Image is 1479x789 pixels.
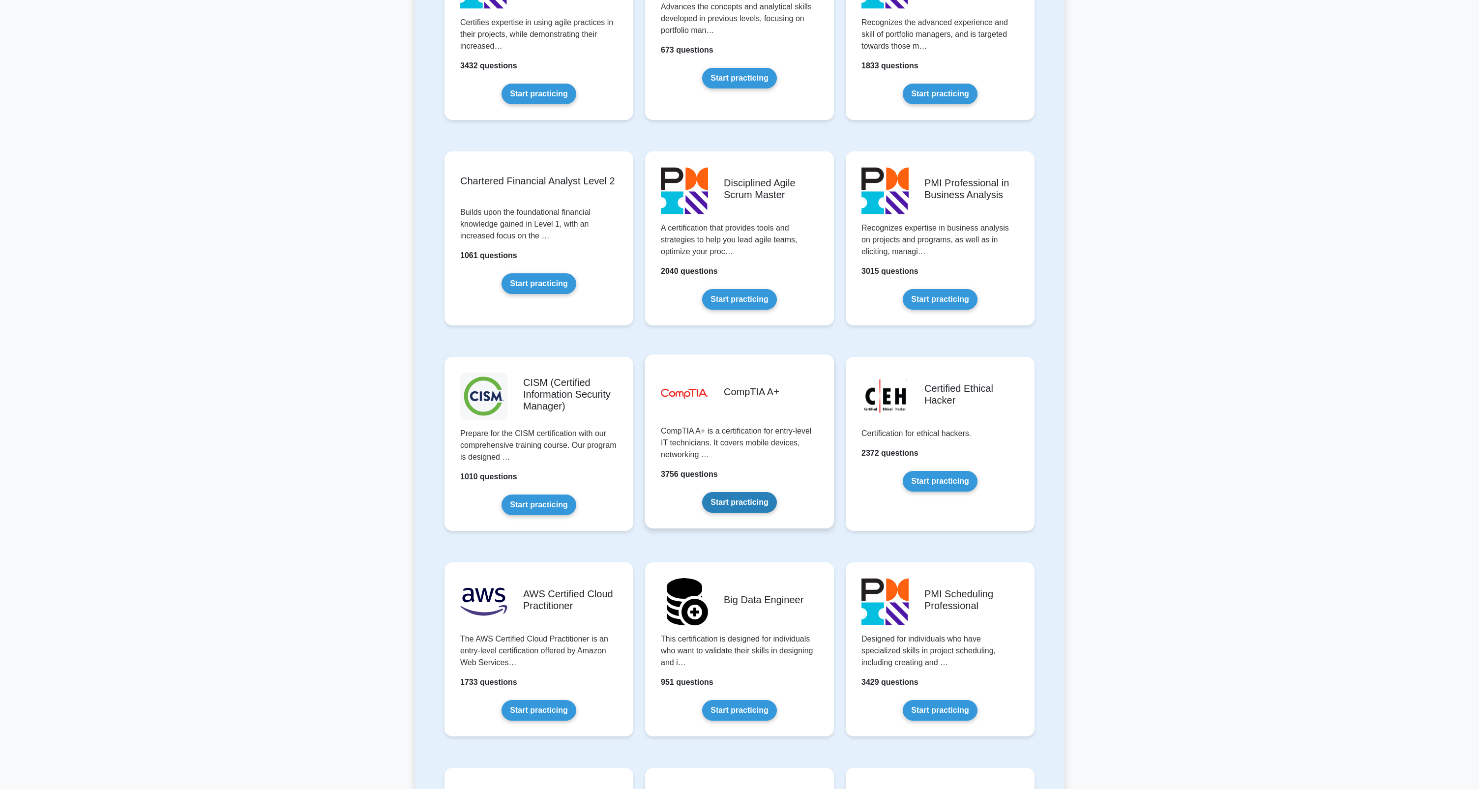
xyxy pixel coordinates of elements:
a: Start practicing [702,700,776,721]
a: Start practicing [502,495,576,515]
a: Start practicing [903,289,977,310]
a: Start practicing [903,84,977,104]
a: Start practicing [502,84,576,104]
a: Start practicing [903,471,977,492]
a: Start practicing [502,273,576,294]
a: Start practicing [702,492,776,513]
a: Start practicing [702,289,776,310]
a: Start practicing [702,68,776,88]
a: Start practicing [903,700,977,721]
a: Start practicing [502,700,576,721]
